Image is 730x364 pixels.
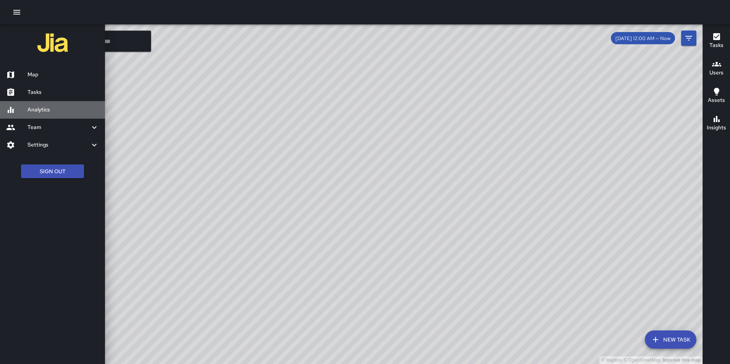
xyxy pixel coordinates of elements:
h6: Assets [708,96,725,105]
h6: Insights [707,124,726,132]
button: Sign Out [21,164,84,179]
img: jia-logo [37,27,68,58]
h6: Tasks [27,88,99,97]
h6: Map [27,71,99,79]
h6: Settings [27,141,90,149]
h6: Users [709,69,724,77]
h6: Team [27,123,90,132]
h6: Analytics [27,106,99,114]
button: New Task [645,330,696,349]
h6: Tasks [709,41,724,50]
